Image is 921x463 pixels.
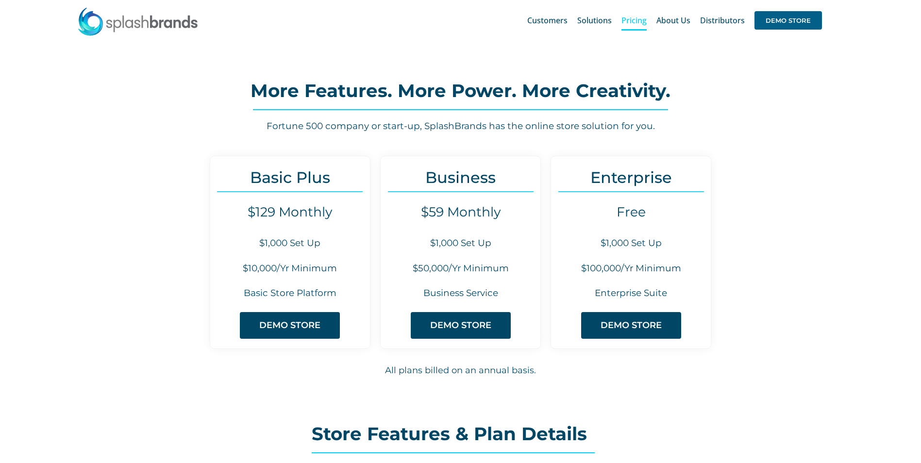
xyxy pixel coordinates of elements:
[210,168,370,186] h3: Basic Plus
[700,5,745,36] a: Distributors
[551,168,711,186] h3: Enterprise
[581,312,681,339] a: DEMO STORE
[527,5,568,36] a: Customers
[120,120,800,133] h6: Fortune 500 company or start-up, SplashBrands has the online store solution for you.
[551,287,711,300] h6: Enterprise Suite
[381,262,540,275] h6: $50,000/Yr Minimum
[312,424,610,444] h2: Store Features & Plan Details
[210,204,370,220] h4: $129 Monthly
[240,312,340,339] a: DEMO STORE
[656,17,690,24] span: About Us
[210,287,370,300] h6: Basic Store Platform
[754,5,822,36] a: DEMO STORE
[754,11,822,30] span: DEMO STORE
[120,81,800,100] h2: More Features. More Power. More Creativity.
[551,204,711,220] h4: Free
[411,312,511,339] a: DEMO STORE
[121,364,801,377] h6: All plans billed on an annual basis.
[527,5,822,36] nav: Main Menu
[551,237,711,250] h6: $1,000 Set Up
[551,262,711,275] h6: $100,000/Yr Minimum
[430,320,491,331] span: DEMO STORE
[700,17,745,24] span: Distributors
[601,320,662,331] span: DEMO STORE
[621,5,647,36] a: Pricing
[381,237,540,250] h6: $1,000 Set Up
[210,237,370,250] h6: $1,000 Set Up
[577,17,612,24] span: Solutions
[210,262,370,275] h6: $10,000/Yr Minimum
[77,7,199,36] img: SplashBrands.com Logo
[621,17,647,24] span: Pricing
[381,204,540,220] h4: $59 Monthly
[381,168,540,186] h3: Business
[259,320,320,331] span: DEMO STORE
[527,17,568,24] span: Customers
[381,287,540,300] h6: Business Service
